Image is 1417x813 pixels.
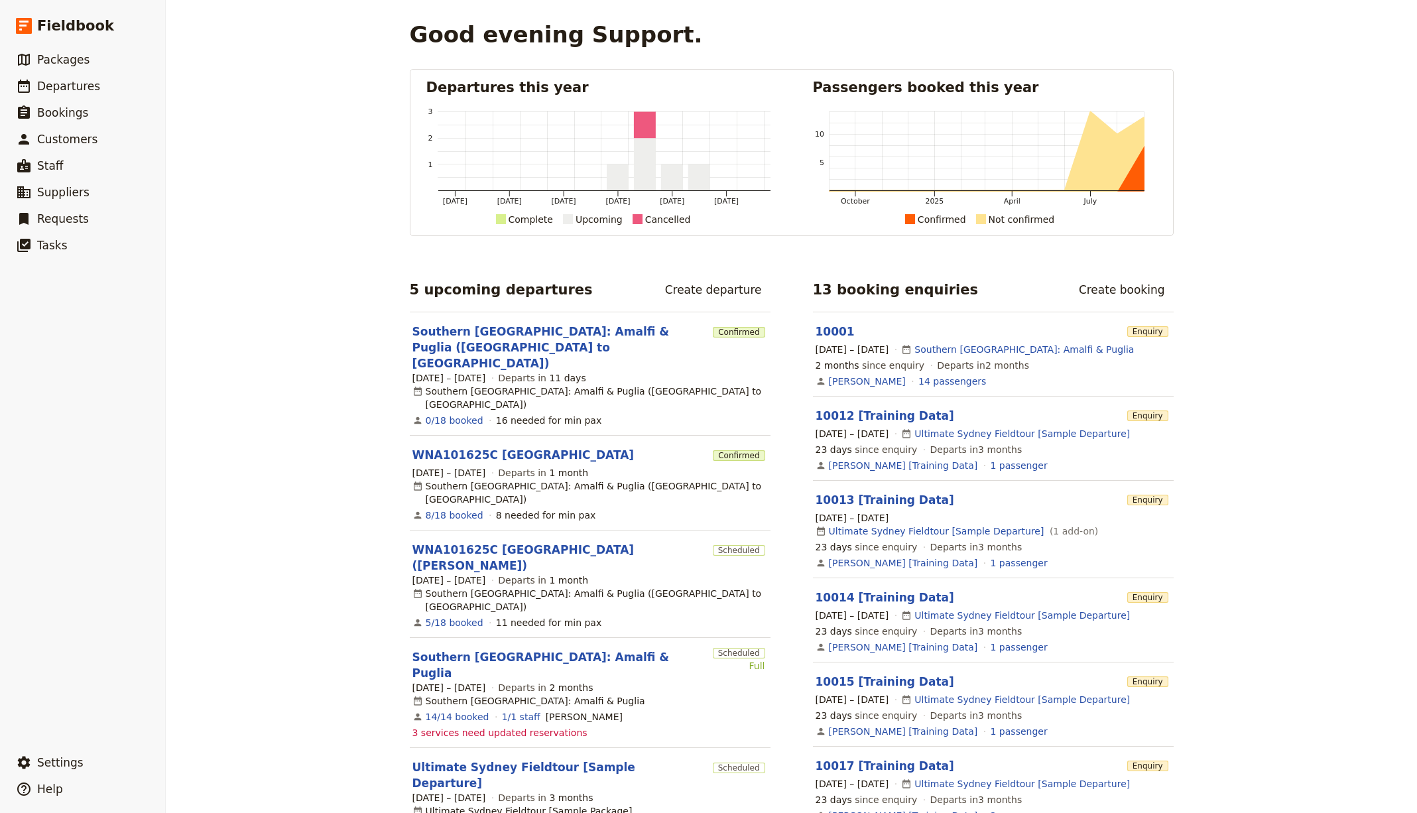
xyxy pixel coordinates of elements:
[551,197,576,206] tspan: [DATE]
[428,107,432,116] tspan: 3
[412,694,645,708] div: Southern [GEOGRAPHIC_DATA]: Amalfi & Puglia
[37,159,64,172] span: Staff
[498,371,585,385] span: Departs in
[816,626,852,637] span: 23 days
[813,78,1157,97] h2: Passengers booked this year
[37,16,114,36] span: Fieldbook
[714,197,739,206] tspan: [DATE]
[816,675,954,688] a: 10015 [Training Data]
[914,609,1130,622] a: Ultimate Sydney Fieldtour [Sample Departure]
[816,625,918,638] span: since enquiry
[37,186,90,199] span: Suppliers
[816,591,954,604] a: 10014 [Training Data]
[816,709,918,722] span: since enquiry
[713,327,765,338] span: Confirmed
[496,509,596,522] div: 8 needed for min pax
[713,648,765,658] span: Scheduled
[1127,676,1168,687] span: Enquiry
[816,427,889,440] span: [DATE] – [DATE]
[1127,495,1168,505] span: Enquiry
[816,343,889,356] span: [DATE] – [DATE]
[37,80,100,93] span: Departures
[442,197,467,206] tspan: [DATE]
[412,759,708,791] a: Ultimate Sydney Fieldtour [Sample Departure]
[1070,279,1174,301] a: Create booking
[549,468,588,478] span: 1 month
[816,409,954,422] a: 10012 [Training Data]
[1003,197,1020,206] tspan: April
[816,443,918,456] span: since enquiry
[816,493,954,507] a: 10013 [Training Data]
[829,375,906,388] a: [PERSON_NAME]
[914,427,1130,440] a: Ultimate Sydney Fieldtour [Sample Departure]
[410,280,593,300] h2: 5 upcoming departures
[937,359,1029,372] span: Departs in 2 months
[816,542,852,552] span: 23 days
[498,681,593,694] span: Departs in
[428,134,432,143] tspan: 2
[816,609,889,622] span: [DATE] – [DATE]
[930,625,1022,638] span: Departs in 3 months
[660,197,684,206] tspan: [DATE]
[37,133,97,146] span: Customers
[713,450,765,461] span: Confirmed
[991,725,1048,738] a: View the passengers for this booking
[549,682,593,693] span: 2 months
[816,693,889,706] span: [DATE] – [DATE]
[829,556,978,570] a: [PERSON_NAME] [Training Data]
[410,21,703,48] h1: Good evening Support.
[549,373,585,383] span: 11 days
[412,587,768,613] div: Southern [GEOGRAPHIC_DATA]: Amalfi & Puglia ([GEOGRAPHIC_DATA] to [GEOGRAPHIC_DATA])
[989,212,1055,227] div: Not confirmed
[497,197,521,206] tspan: [DATE]
[426,509,483,522] a: View the bookings for this departure
[37,756,84,769] span: Settings
[605,197,630,206] tspan: [DATE]
[829,459,978,472] a: [PERSON_NAME] [Training Data]
[426,414,483,427] a: View the bookings for this departure
[813,280,979,300] h2: 13 booking enquiries
[840,197,869,206] tspan: October
[502,710,540,723] a: 1/1 staff
[37,782,63,796] span: Help
[816,777,889,790] span: [DATE] – [DATE]
[509,212,553,227] div: Complete
[930,540,1022,554] span: Departs in 3 months
[576,212,623,227] div: Upcoming
[1127,761,1168,771] span: Enquiry
[816,511,889,525] span: [DATE] – [DATE]
[816,540,918,554] span: since enquiry
[815,130,824,139] tspan: 10
[930,443,1022,456] span: Departs in 3 months
[1127,326,1168,337] span: Enquiry
[816,325,855,338] a: 10001
[37,106,88,119] span: Bookings
[412,649,708,681] a: Southern [GEOGRAPHIC_DATA]: Amalfi & Puglia
[412,681,486,694] span: [DATE] – [DATE]
[37,212,89,225] span: Requests
[816,710,852,721] span: 23 days
[816,359,925,372] span: since enquiry
[918,375,986,388] a: View the passengers for this booking
[1127,410,1168,421] span: Enquiry
[991,459,1048,472] a: View the passengers for this booking
[426,616,483,629] a: View the bookings for this departure
[816,759,954,773] a: 10017 [Training Data]
[412,371,486,385] span: [DATE] – [DATE]
[412,574,486,587] span: [DATE] – [DATE]
[914,777,1130,790] a: Ultimate Sydney Fieldtour [Sample Departure]
[412,542,708,574] a: WNA101625C [GEOGRAPHIC_DATA] ([PERSON_NAME])
[829,725,978,738] a: [PERSON_NAME] [Training Data]
[496,616,602,629] div: 11 needed for min pax
[925,197,944,206] tspan: 2025
[428,160,432,169] tspan: 1
[645,212,691,227] div: Cancelled
[914,693,1130,706] a: Ultimate Sydney Fieldtour [Sample Departure]
[918,212,966,227] div: Confirmed
[816,360,859,371] span: 2 months
[930,793,1022,806] span: Departs in 3 months
[991,641,1048,654] a: View the passengers for this booking
[930,709,1022,722] span: Departs in 3 months
[829,641,978,654] a: [PERSON_NAME] [Training Data]
[412,791,486,804] span: [DATE] – [DATE]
